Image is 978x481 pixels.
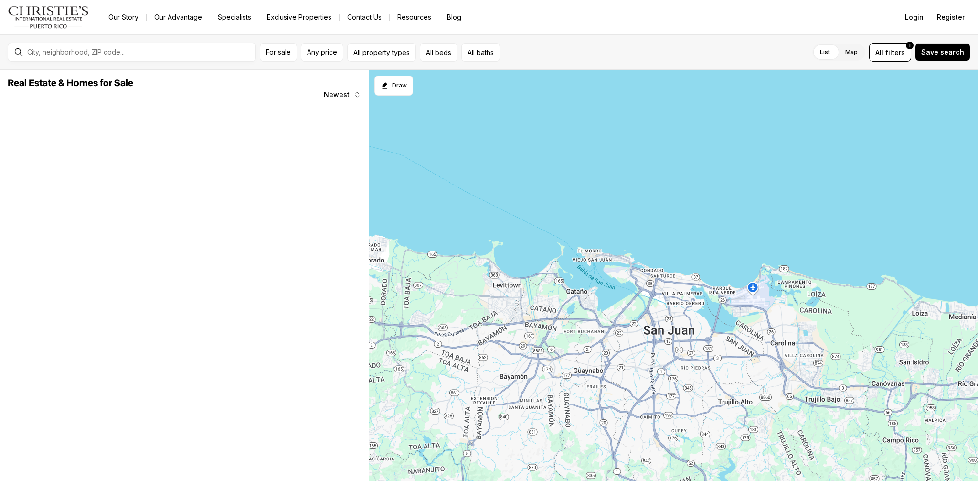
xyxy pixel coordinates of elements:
[937,13,965,21] span: Register
[374,76,413,96] button: Start drawing
[8,6,89,29] img: logo
[340,11,389,24] button: Contact Us
[8,78,133,88] span: Real Estate & Homes for Sale
[461,43,500,62] button: All baths
[260,43,297,62] button: For sale
[885,47,905,57] span: filters
[869,43,911,62] button: Allfilters1
[147,11,210,24] a: Our Advantage
[266,48,291,56] span: For sale
[307,48,337,56] span: Any price
[899,8,929,27] button: Login
[259,11,339,24] a: Exclusive Properties
[101,11,146,24] a: Our Story
[812,44,838,61] label: List
[875,47,883,57] span: All
[301,43,343,62] button: Any price
[921,48,964,56] span: Save search
[838,44,865,61] label: Map
[347,43,416,62] button: All property types
[318,85,367,104] button: Newest
[915,43,970,61] button: Save search
[905,13,924,21] span: Login
[909,42,911,49] span: 1
[390,11,439,24] a: Resources
[324,91,350,98] span: Newest
[210,11,259,24] a: Specialists
[931,8,970,27] button: Register
[420,43,457,62] button: All beds
[439,11,469,24] a: Blog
